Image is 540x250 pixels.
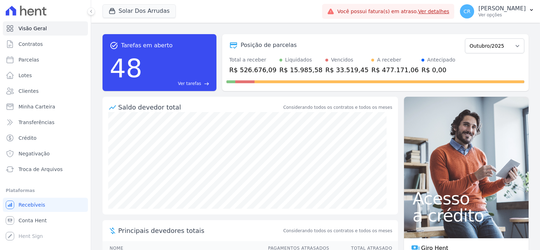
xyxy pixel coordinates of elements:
p: [PERSON_NAME] [478,5,526,12]
span: Considerando todos os contratos e todos os meses [283,228,392,234]
a: Negativação [3,147,88,161]
p: Ver opções [478,12,526,18]
span: CR [463,9,471,14]
span: Conta Hent [19,217,47,224]
div: Antecipado [427,56,455,64]
div: R$ 477.171,06 [371,65,419,75]
a: Conta Hent [3,213,88,228]
a: Crédito [3,131,88,145]
span: Lotes [19,72,32,79]
a: Transferências [3,115,88,129]
span: Ver tarefas [178,80,201,87]
div: Vencidos [331,56,353,64]
span: Você possui fatura(s) em atraso. [337,8,449,15]
div: R$ 526.676,09 [229,65,277,75]
span: Tarefas em aberto [121,41,173,50]
span: Parcelas [19,56,39,63]
div: R$ 15.985,58 [279,65,323,75]
span: a crédito [413,207,520,224]
a: Parcelas [3,53,88,67]
span: Recebíveis [19,201,45,208]
a: Troca de Arquivos [3,162,88,176]
div: Total a receber [229,56,277,64]
span: Troca de Arquivos [19,166,63,173]
div: A receber [377,56,401,64]
span: Clientes [19,87,38,95]
button: CR [PERSON_NAME] Ver opções [454,1,540,21]
a: Minha Carteira [3,100,88,114]
div: R$ 33.519,45 [325,65,368,75]
a: Lotes [3,68,88,83]
a: Ver tarefas east [145,80,209,87]
a: Clientes [3,84,88,98]
span: Negativação [19,150,50,157]
a: Visão Geral [3,21,88,36]
span: east [204,81,209,86]
a: Recebíveis [3,198,88,212]
a: Contratos [3,37,88,51]
span: Crédito [19,134,37,142]
a: Ver detalhes [418,9,450,14]
div: Liquidados [285,56,312,64]
div: Posição de parcelas [241,41,297,49]
span: Principais devedores totais [118,226,282,235]
span: Acesso [413,190,520,207]
div: Plataformas [6,186,85,195]
div: R$ 0,00 [421,65,455,75]
button: Solar Dos Arrudas [103,4,176,18]
span: Minha Carteira [19,103,55,110]
div: Considerando todos os contratos e todos os meses [283,104,392,111]
span: Contratos [19,41,43,48]
span: Transferências [19,119,54,126]
span: Visão Geral [19,25,47,32]
div: 48 [110,50,142,87]
div: Saldo devedor total [118,102,282,112]
span: task_alt [110,41,118,50]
